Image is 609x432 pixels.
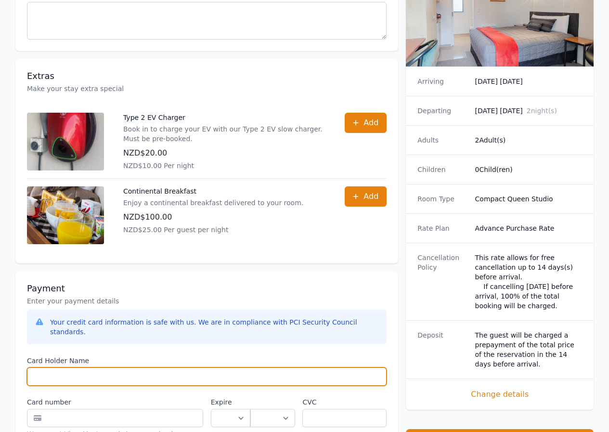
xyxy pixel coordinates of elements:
div: Your credit card information is safe with us. We are in compliance with PCI Security Council stan... [50,317,379,337]
p: Type 2 EV Charger [123,113,325,122]
dt: Children [417,165,467,174]
label: Expire [211,397,250,407]
p: NZD$25.00 Per guest per night [123,225,303,235]
p: NZD$20.00 [123,147,325,159]
button: Add [345,186,387,207]
label: CVC [302,397,387,407]
p: Enjoy a continental breakfast delivered to your room. [123,198,303,208]
dd: [DATE] [DATE] [475,77,582,86]
span: 2 night(s) [527,107,557,115]
p: Enter your payment details [27,296,387,306]
dt: Cancellation Policy [417,253,467,311]
dt: Room Type [417,194,467,204]
h3: Payment [27,283,387,294]
span: Change details [417,389,582,400]
span: Add [363,191,378,202]
p: Book in to charge your EV with our Type 2 EV slow charger. Must be pre-booked. [123,124,325,144]
dt: Rate Plan [417,223,467,233]
img: Continental Breakfast [27,186,104,244]
span: Add [363,117,378,129]
label: Card number [27,397,203,407]
h3: Extras [27,70,387,82]
dd: Advance Purchase Rate [475,223,582,233]
img: Type 2 EV Charger [27,113,104,170]
p: Make your stay extra special [27,84,387,93]
p: NZD$10.00 Per night [123,161,325,170]
label: Card Holder Name [27,356,387,366]
div: This rate allows for free cancellation up to 14 days(s) before arrival. If cancelling [DATE] befo... [475,253,582,311]
label: . [250,397,295,407]
dd: The guest will be charged a prepayment of the total price of the reservation in the 14 days befor... [475,330,582,369]
dt: Adults [417,135,467,145]
dd: 0 Child(ren) [475,165,582,174]
button: Add [345,113,387,133]
p: NZD$100.00 [123,211,303,223]
dd: 2 Adult(s) [475,135,582,145]
dt: Arriving [417,77,467,86]
dd: [DATE] [DATE] [475,106,582,116]
dt: Deposit [417,330,467,369]
p: Continental Breakfast [123,186,303,196]
dd: Compact Queen Studio [475,194,582,204]
dt: Departing [417,106,467,116]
